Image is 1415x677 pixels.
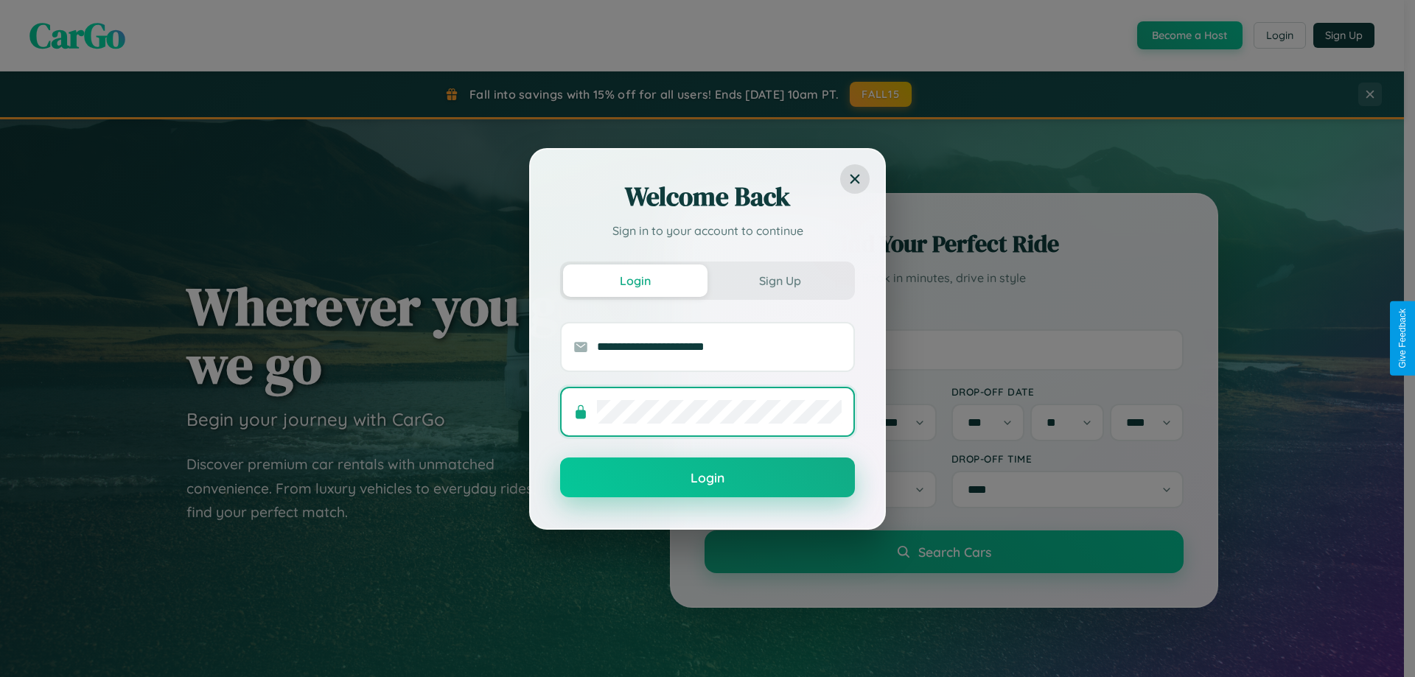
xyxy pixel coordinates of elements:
button: Login [563,264,707,297]
p: Sign in to your account to continue [560,222,855,239]
button: Login [560,457,855,497]
h2: Welcome Back [560,179,855,214]
div: Give Feedback [1397,309,1408,368]
button: Sign Up [707,264,852,297]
